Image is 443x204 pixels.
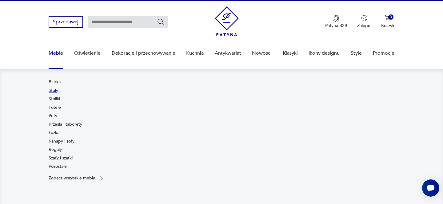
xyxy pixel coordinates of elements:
[283,41,298,65] a: Klasyki
[49,130,59,136] a: Łóżka
[49,175,105,181] a: Zobacz wszystkie meble
[381,23,394,29] p: Koszyk
[49,104,61,111] a: Fotele
[252,41,272,65] a: Nowości
[225,79,394,193] img: 969d9116629659dbb0bd4e745da535dc.jpg
[357,23,371,29] p: Zaloguj
[309,41,340,65] a: Ikony designu
[112,41,175,65] a: Dekoracje i przechowywanie
[49,121,82,127] a: Krzesła i taborety
[49,147,62,153] a: Regały
[388,14,393,20] div: 0
[215,6,239,36] img: Patyna - sklep z meblami i dekoracjami vintage
[186,41,204,65] a: Kuchnia
[373,41,394,65] a: Promocje
[49,79,61,85] a: Biurka
[49,41,63,65] a: Meble
[49,96,60,102] a: Stoliki
[325,15,347,29] button: Patyna B2B
[381,15,394,29] button: 0Koszyk
[325,23,347,29] p: Patyna B2B
[74,41,101,65] a: Oświetlenie
[422,179,439,197] iframe: Smartsupp widget button
[357,15,371,29] button: Zaloguj
[49,16,83,28] button: Sprzedawaj
[49,155,73,161] a: Szafy i szafki
[49,163,67,170] a: Pozostałe
[215,41,241,65] a: Antykwariat
[351,41,362,65] a: Style
[157,18,164,25] button: Szukaj
[49,176,95,180] p: Zobacz wszystkie meble
[333,15,339,22] img: Ikona medalu
[361,15,367,21] img: Ikonka użytkownika
[49,20,83,25] a: Sprzedawaj
[49,113,57,119] a: Pufy
[49,88,58,94] a: Stoły
[325,15,347,29] a: Ikona medaluPatyna B2B
[385,15,391,21] img: Ikona koszyka
[49,138,74,144] a: Kanapy i sofy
